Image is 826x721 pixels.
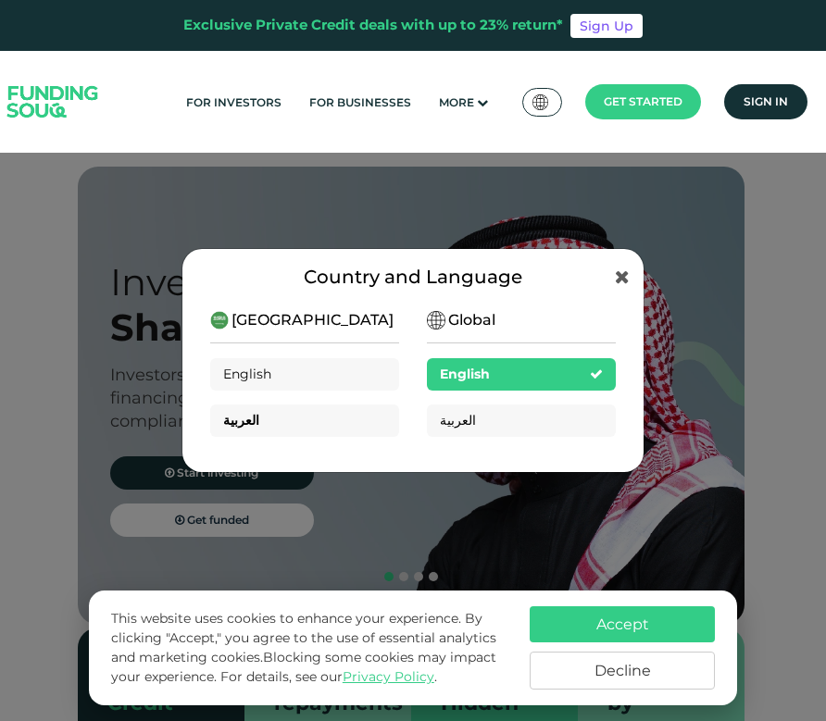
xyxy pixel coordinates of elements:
[223,412,259,429] span: العربية
[210,263,616,291] div: Country and Language
[343,668,434,685] a: Privacy Policy
[532,94,549,110] img: SA Flag
[440,412,476,429] span: العربية
[440,366,490,382] span: English
[181,87,286,118] a: For Investors
[439,95,474,109] span: More
[183,15,563,36] div: Exclusive Private Credit deals with up to 23% return*
[223,366,271,382] span: English
[570,14,643,38] a: Sign Up
[210,311,229,329] img: SA Flag
[724,84,807,119] a: Sign in
[232,309,394,331] span: [GEOGRAPHIC_DATA]
[448,309,495,331] span: Global
[111,609,511,687] p: This website uses cookies to enhance your experience. By clicking "Accept," you agree to the use ...
[530,606,715,642] button: Accept
[111,649,496,685] span: Blocking some cookies may impact your experience.
[220,668,437,685] span: For details, see our .
[604,94,682,108] span: Get started
[530,652,715,690] button: Decline
[305,87,416,118] a: For Businesses
[427,311,445,329] img: SA Flag
[744,94,788,108] span: Sign in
